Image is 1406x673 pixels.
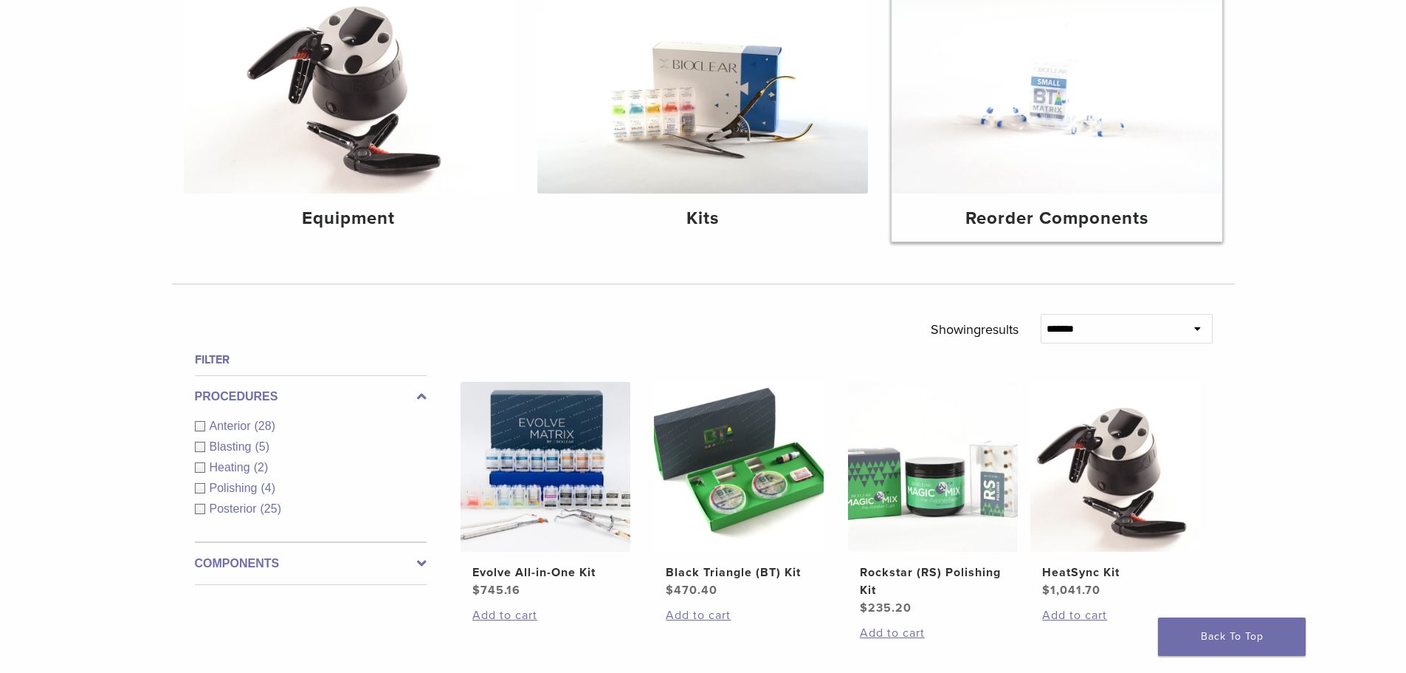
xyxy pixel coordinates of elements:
[460,382,632,599] a: Evolve All-in-One KitEvolve All-in-One Kit $745.16
[472,583,480,598] span: $
[210,502,261,515] span: Posterior
[860,624,1006,642] a: Add to cart: “Rockstar (RS) Polishing Kit”
[1042,564,1188,581] h2: HeatSync Kit
[472,583,520,598] bdi: 745.16
[461,382,630,552] img: Evolve All-in-One Kit
[1158,618,1306,656] a: Back To Top
[210,420,255,432] span: Anterior
[666,583,674,598] span: $
[261,482,275,494] span: (4)
[1042,583,1050,598] span: $
[654,382,824,552] img: Black Triangle (BT) Kit
[195,555,427,573] label: Components
[255,420,275,432] span: (28)
[210,482,261,494] span: Polishing
[196,205,503,232] h4: Equipment
[666,583,717,598] bdi: 470.40
[254,461,269,474] span: (2)
[666,607,812,624] a: Add to cart: “Black Triangle (BT) Kit”
[261,502,281,515] span: (25)
[195,388,427,406] label: Procedures
[210,440,255,453] span: Blasting
[1042,583,1100,598] bdi: 1,041.70
[847,382,1019,617] a: Rockstar (RS) Polishing KitRockstar (RS) Polishing Kit $235.20
[210,461,254,474] span: Heating
[549,205,856,232] h4: Kits
[860,601,868,615] span: $
[1030,382,1200,552] img: HeatSync Kit
[903,205,1210,232] h4: Reorder Components
[255,440,269,453] span: (5)
[195,351,427,369] h4: Filter
[860,564,1006,599] h2: Rockstar (RS) Polishing Kit
[472,564,618,581] h2: Evolve All-in-One Kit
[472,607,618,624] a: Add to cart: “Evolve All-in-One Kit”
[860,601,912,615] bdi: 235.20
[931,314,1019,345] p: Showing results
[1042,607,1188,624] a: Add to cart: “HeatSync Kit”
[666,564,812,581] h2: Black Triangle (BT) Kit
[848,382,1018,552] img: Rockstar (RS) Polishing Kit
[1030,382,1202,599] a: HeatSync KitHeatSync Kit $1,041.70
[653,382,825,599] a: Black Triangle (BT) KitBlack Triangle (BT) Kit $470.40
